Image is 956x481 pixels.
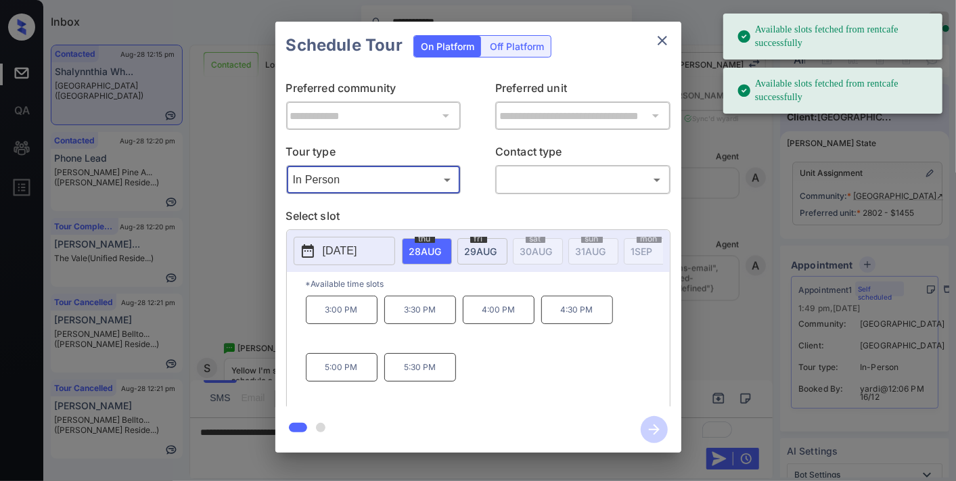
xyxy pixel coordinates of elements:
[402,238,452,265] div: date-select
[415,235,435,243] span: thu
[286,143,461,165] p: Tour type
[737,18,932,55] div: Available slots fetched from rentcafe successfully
[649,27,676,54] button: close
[294,237,395,265] button: [DATE]
[495,80,670,101] p: Preferred unit
[384,353,456,382] p: 5:30 PM
[463,296,534,324] p: 4:00 PM
[275,22,413,69] h2: Schedule Tour
[483,36,551,57] div: Off Platform
[465,246,497,257] span: 29 AUG
[286,208,670,229] p: Select slot
[323,243,357,259] p: [DATE]
[286,80,461,101] p: Preferred community
[541,296,613,324] p: 4:30 PM
[290,168,458,191] div: In Person
[306,296,378,324] p: 3:00 PM
[457,238,507,265] div: date-select
[633,412,676,447] button: btn-next
[495,143,670,165] p: Contact type
[409,246,442,257] span: 28 AUG
[470,235,487,243] span: fri
[414,36,481,57] div: On Platform
[306,272,670,296] p: *Available time slots
[384,296,456,324] p: 3:30 PM
[737,72,932,110] div: Available slots fetched from rentcafe successfully
[306,353,378,382] p: 5:00 PM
